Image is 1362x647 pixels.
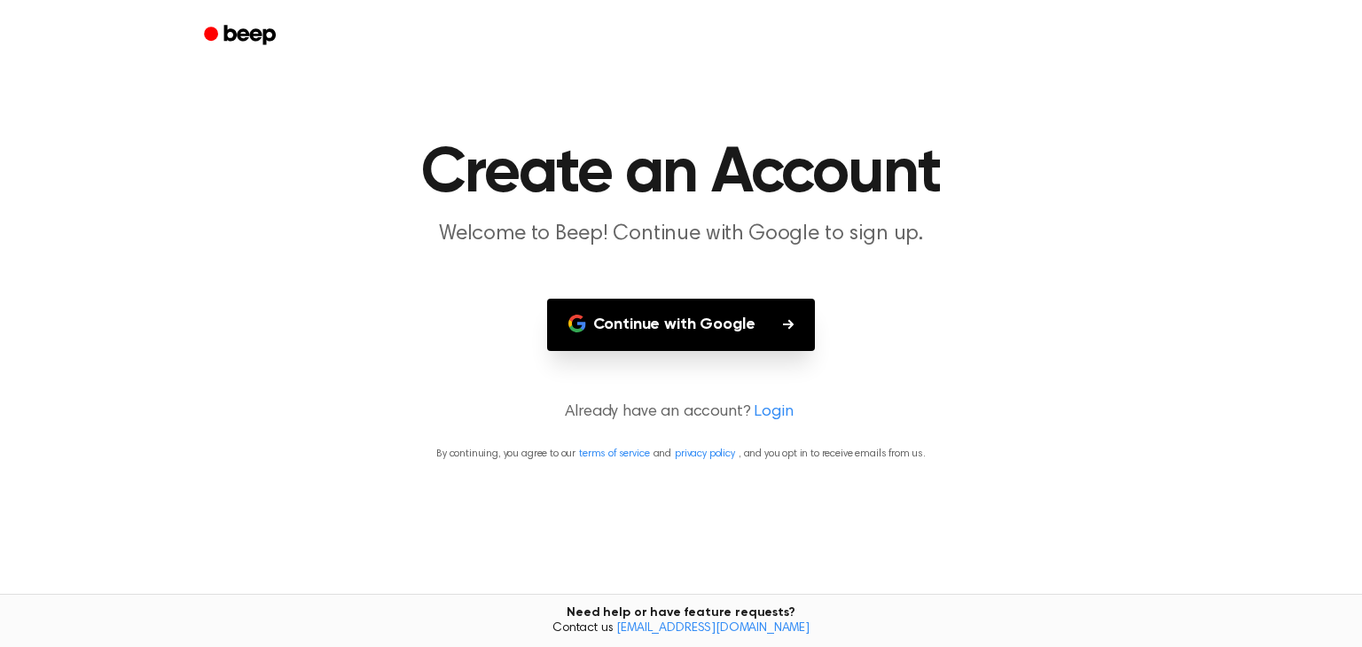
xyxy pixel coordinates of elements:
[21,446,1341,462] p: By continuing, you agree to our and , and you opt in to receive emails from us.
[616,622,810,635] a: [EMAIL_ADDRESS][DOMAIN_NAME]
[547,299,816,351] button: Continue with Google
[21,401,1341,425] p: Already have an account?
[579,448,649,459] a: terms of service
[11,621,1351,637] span: Contact us
[340,220,1021,249] p: Welcome to Beep! Continue with Google to sign up.
[192,19,292,53] a: Beep
[675,448,735,459] a: privacy policy
[227,142,1135,206] h1: Create an Account
[754,401,793,425] a: Login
